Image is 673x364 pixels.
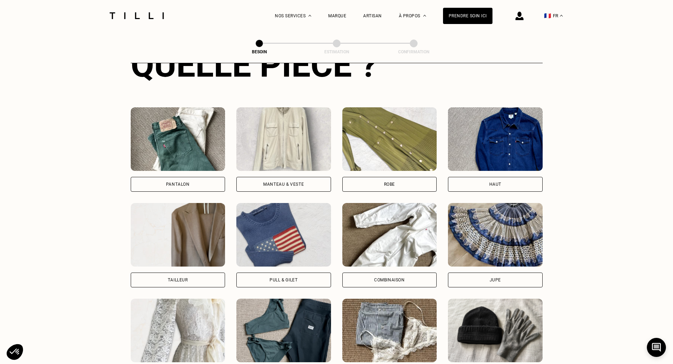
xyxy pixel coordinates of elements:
[131,45,543,85] div: Quelle pièce ?
[363,13,382,18] a: Artisan
[263,182,304,186] div: Manteau & Veste
[166,182,190,186] div: Pantalon
[131,203,225,267] img: Tilli retouche votre Tailleur
[560,15,563,17] img: menu déroulant
[490,278,501,282] div: Jupe
[270,278,297,282] div: Pull & gilet
[236,107,331,171] img: Tilli retouche votre Manteau & Veste
[236,299,331,362] img: Tilli retouche votre Maillot de bain
[448,107,543,171] img: Tilli retouche votre Haut
[489,182,501,186] div: Haut
[131,299,225,362] img: Tilli retouche votre Robe de mariée
[131,107,225,171] img: Tilli retouche votre Pantalon
[301,49,372,54] div: Estimation
[384,182,395,186] div: Robe
[448,299,543,362] img: Tilli retouche votre Accessoires
[107,12,166,19] img: Logo du service de couturière Tilli
[168,278,188,282] div: Tailleur
[342,107,437,171] img: Tilli retouche votre Robe
[515,12,524,20] img: icône connexion
[544,12,551,19] span: 🇫🇷
[342,203,437,267] img: Tilli retouche votre Combinaison
[374,278,405,282] div: Combinaison
[378,49,449,54] div: Confirmation
[236,203,331,267] img: Tilli retouche votre Pull & gilet
[328,13,346,18] a: Marque
[224,49,295,54] div: Besoin
[308,15,311,17] img: Menu déroulant
[342,299,437,362] img: Tilli retouche votre Lingerie
[443,8,492,24] a: Prendre soin ici
[423,15,426,17] img: Menu déroulant à propos
[448,203,543,267] img: Tilli retouche votre Jupe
